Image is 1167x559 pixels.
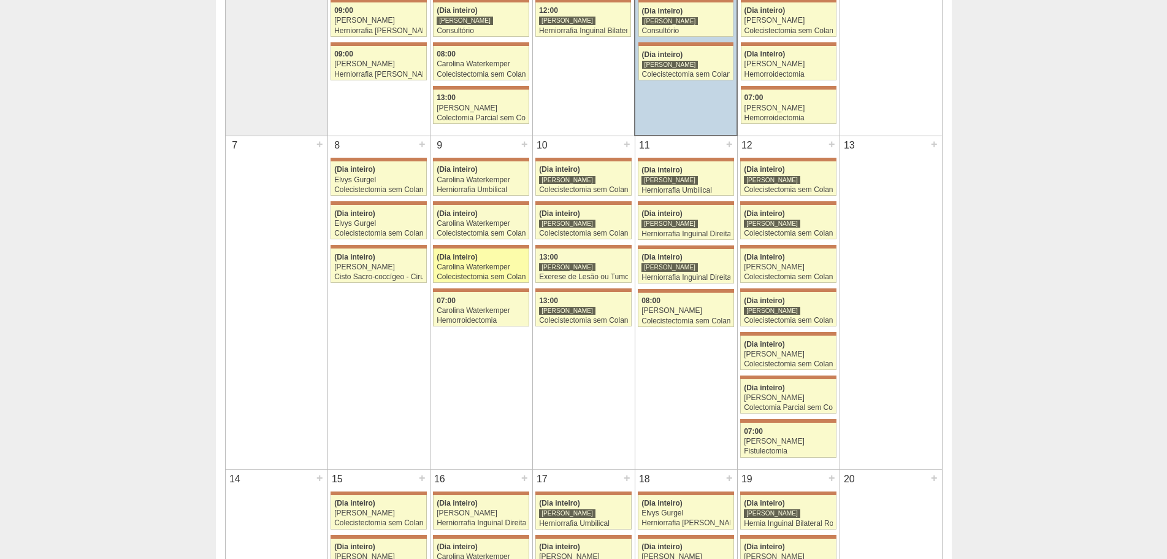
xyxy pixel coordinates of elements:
div: Colecistectomia sem Colangiografia VL [437,229,526,237]
a: (Dia inteiro) [PERSON_NAME] Consultório [433,2,529,37]
div: Colecistectomia sem Colangiografia VL [744,229,833,237]
span: (Dia inteiro) [641,253,683,261]
div: Carolina Waterkemper [437,220,526,228]
div: Herniorrafia [PERSON_NAME] [334,27,423,35]
div: Carolina Waterkemper [437,176,526,184]
a: (Dia inteiro) [PERSON_NAME] Colecistectomia sem Colangiografia VL [740,336,836,370]
div: Key: Maria Braido [740,245,836,249]
div: Fistulectomia [744,447,833,455]
div: Key: Maria Braido [433,535,529,539]
span: (Dia inteiro) [641,542,683,551]
div: Key: Maria Braido [535,158,631,161]
a: (Dia inteiro) [PERSON_NAME] Colecistectomia sem Colangiografia VL [740,249,836,283]
div: Key: Maria Braido [740,419,836,423]
div: Colecistectomia sem Colangiografia VL [744,317,833,325]
div: [PERSON_NAME] [539,16,595,25]
div: Colectomia Parcial sem Colostomia [437,114,526,122]
div: + [724,470,735,486]
a: (Dia inteiro) [PERSON_NAME] Cisto Sacro-coccígeo - Cirurgia [331,249,426,283]
a: 07:00 [PERSON_NAME] Hemorroidectomia [741,90,836,124]
div: Colecistectomia sem Colangiografia VL [744,27,833,35]
div: Herniorrafia Umbilical [437,186,526,194]
div: Herniorrafia Umbilical [539,520,628,528]
div: Key: Maria Braido [433,86,529,90]
div: [PERSON_NAME] [744,60,833,68]
span: (Dia inteiro) [437,542,478,551]
div: 15 [328,470,347,488]
div: Key: Maria Braido [740,201,836,205]
a: 09:00 [PERSON_NAME] Herniorrafia [PERSON_NAME] [331,46,426,80]
div: Consultório [642,27,730,35]
div: Key: Maria Braido [638,201,733,205]
span: (Dia inteiro) [744,340,785,349]
div: Key: Maria Braido [535,245,631,249]
div: Colecistectomia sem Colangiografia VL [539,229,628,237]
div: [PERSON_NAME] [437,104,526,112]
span: 09:00 [334,50,353,58]
a: (Dia inteiro) [PERSON_NAME] Colecistectomia sem Colangiografia VL [741,2,836,37]
div: Key: Maria Braido [331,535,426,539]
a: 13:00 [PERSON_NAME] Exerese de Lesão ou Tumor de Pele [535,249,631,283]
span: (Dia inteiro) [334,499,375,507]
div: Key: Maria Braido [331,201,426,205]
span: 08:00 [641,296,660,305]
a: (Dia inteiro) [PERSON_NAME] Colecistectomia sem Colangiografia VL [740,205,836,239]
div: Key: Maria Braido [433,288,529,292]
span: (Dia inteiro) [744,165,785,174]
a: 12:00 [PERSON_NAME] Herniorrafia Inguinal Bilateral [535,2,631,37]
div: Colecistectomia sem Colangiografia VL [437,273,526,281]
div: 13 [840,136,859,155]
span: (Dia inteiro) [334,542,375,551]
div: Key: Maria Braido [331,158,426,161]
div: 14 [226,470,245,488]
div: 11 [635,136,654,155]
div: 19 [738,470,757,488]
div: [PERSON_NAME] [641,219,698,228]
a: (Dia inteiro) [PERSON_NAME] Herniorrafia Inguinal Direita [638,249,733,283]
div: Colecistectomia sem Colangiografia VL [539,317,628,325]
span: 13:00 [437,93,456,102]
div: Colecistectomia sem Colangiografia VL [334,186,423,194]
a: (Dia inteiro) [PERSON_NAME] Colecistectomia sem Colangiografia VL [740,292,836,326]
div: Colecistectomia sem Colangiografia VL [744,360,833,368]
span: (Dia inteiro) [744,542,785,551]
div: + [929,470,939,486]
div: Colectomia Parcial sem Colostomia [744,404,833,412]
div: 17 [533,470,552,488]
a: (Dia inteiro) Elvys Gurgel Herniorrafia [PERSON_NAME] [638,495,733,530]
div: 18 [635,470,654,488]
div: Hemorroidectomia [437,317,526,325]
a: (Dia inteiro) Elvys Gurgel Colecistectomia sem Colangiografia VL [331,161,426,196]
div: + [417,470,427,486]
span: 07:00 [744,93,763,102]
div: Key: Maria Braido [638,158,733,161]
div: Hemorroidectomia [744,71,833,79]
div: 8 [328,136,347,155]
div: Key: Maria Braido [638,535,733,539]
a: (Dia inteiro) [PERSON_NAME] Colecistectomia sem Colangiografia VL [331,495,426,530]
div: Key: Maria Braido [740,288,836,292]
span: (Dia inteiro) [641,499,683,507]
div: Key: Maria Braido [740,492,836,495]
div: Herniorrafia Inguinal Direita [437,519,526,527]
span: (Dia inteiro) [642,7,683,15]
div: [PERSON_NAME] [641,175,698,185]
span: (Dia inteiro) [642,50,683,59]
div: [PERSON_NAME] [744,350,833,358]
span: (Dia inteiro) [744,499,785,507]
span: (Dia inteiro) [334,209,375,218]
a: 08:00 Carolina Waterkemper Colecistectomia sem Colangiografia [433,46,529,80]
div: 10 [533,136,552,155]
div: Key: Maria Braido [638,289,733,293]
div: Key: Maria Braido [535,492,631,495]
a: (Dia inteiro) [PERSON_NAME] Colectomia Parcial sem Colostomia [740,379,836,414]
div: Herniorrafia Umbilical [641,187,730,195]
span: (Dia inteiro) [334,165,375,174]
div: Key: Maria Braido [433,42,529,46]
div: [PERSON_NAME] [642,17,698,26]
div: 7 [226,136,245,155]
span: (Dia inteiro) [539,542,580,551]
a: 08:00 [PERSON_NAME] Colecistectomia sem Colangiografia VL [638,293,733,327]
div: 20 [840,470,859,488]
a: (Dia inteiro) [PERSON_NAME] Herniorrafia Inguinal Direita [433,495,529,530]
